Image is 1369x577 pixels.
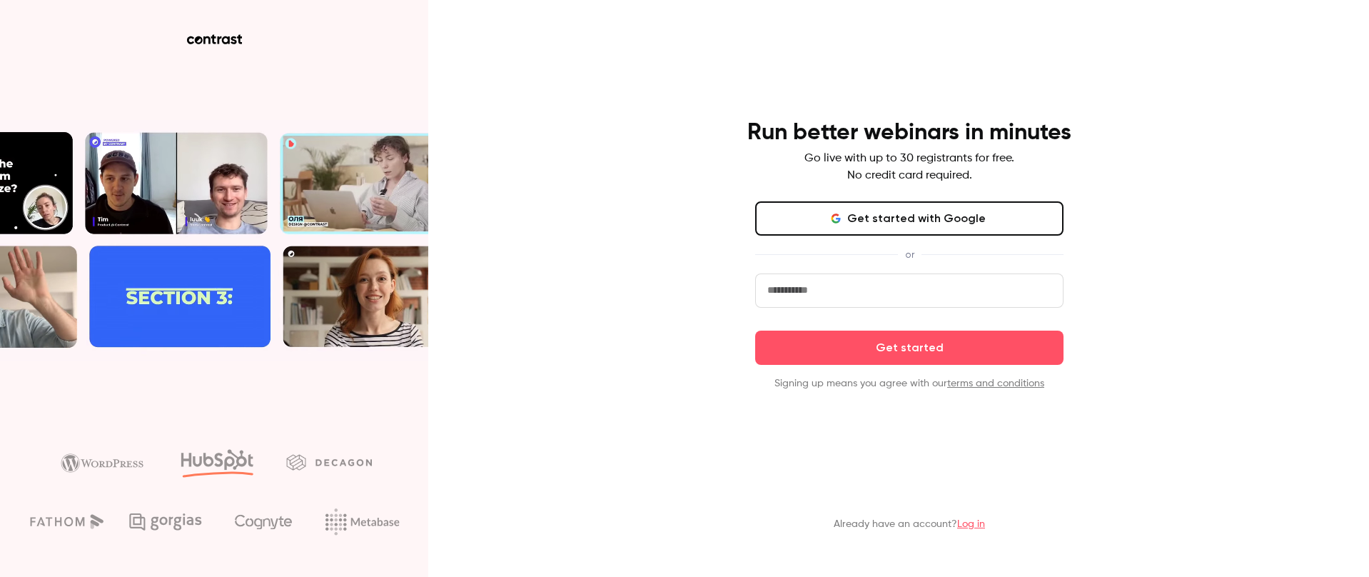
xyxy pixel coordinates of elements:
p: Signing up means you agree with our [755,376,1064,391]
a: Log in [957,519,985,529]
button: Get started with Google [755,201,1064,236]
p: Go live with up to 30 registrants for free. No credit card required. [804,150,1014,184]
h4: Run better webinars in minutes [747,119,1071,147]
span: or [898,247,921,262]
button: Get started [755,331,1064,365]
p: Already have an account? [834,517,985,531]
img: decagon [286,454,372,470]
a: terms and conditions [947,378,1044,388]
